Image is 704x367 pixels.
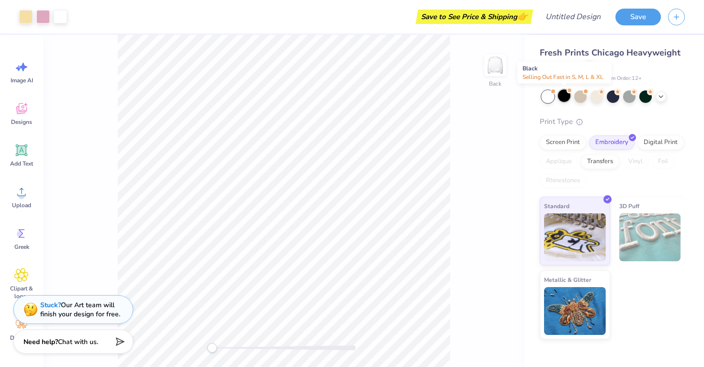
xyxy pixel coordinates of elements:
img: Standard [544,213,606,261]
button: Save [615,9,661,25]
span: Standard [544,201,569,211]
img: 3D Puff [619,213,681,261]
div: Black [517,62,612,84]
span: Add Text [10,160,33,167]
div: Transfers [581,155,619,169]
span: Selling Out Fast in S, M, L & XL [522,73,603,81]
img: Metallic & Glitter [544,287,606,335]
div: Embroidery [589,135,635,150]
div: Vinyl [622,155,649,169]
span: Clipart & logos [6,285,37,300]
span: Upload [12,201,31,209]
div: Rhinestones [540,174,586,188]
strong: Need help? [23,337,58,346]
span: Greek [14,243,29,251]
span: 👉 [517,11,528,22]
span: Designs [11,118,32,126]
span: Decorate [10,334,33,342]
span: Fresh Prints Chicago Heavyweight Crewneck [540,47,681,71]
strong: Stuck? [40,300,61,310]
div: Screen Print [540,135,586,150]
span: Metallic & Glitter [544,275,591,285]
div: Save to See Price & Shipping [418,10,531,24]
div: Our Art team will finish your design for free. [40,300,120,319]
div: Applique [540,155,578,169]
div: Accessibility label [207,343,217,353]
img: Back [486,56,505,75]
div: Digital Print [637,135,684,150]
span: Image AI [11,77,33,84]
input: Untitled Design [538,7,608,26]
div: Back [489,79,501,88]
span: Minimum Order: 12 + [594,75,642,83]
div: Print Type [540,116,685,127]
div: Foil [652,155,674,169]
span: 3D Puff [619,201,639,211]
span: Chat with us. [58,337,98,346]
